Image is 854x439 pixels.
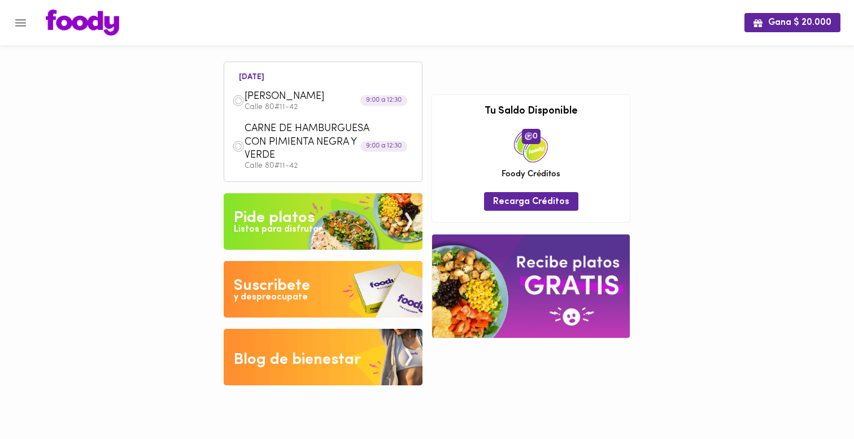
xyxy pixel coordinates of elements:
[232,94,245,107] img: dish.png
[234,223,322,236] div: Listos para disfrutar
[245,123,374,162] span: CARNE DE HAMBURGUESA CON PIMIENTA NEGRA Y VERDE
[234,207,315,229] div: Pide platos
[245,162,414,170] p: Calle 80#11-42
[230,71,273,81] li: [DATE]
[441,106,621,118] h3: Tu Saldo Disponible
[788,373,843,428] iframe: Messagebird Livechat Widget
[753,18,831,28] span: Gana $ 20.000
[245,103,414,111] p: Calle 80#11-42
[360,141,407,152] div: 9:00 a 12:30
[502,168,560,180] span: Foody Créditos
[7,9,34,37] button: Menu
[46,10,119,36] img: logo.png
[514,129,548,163] img: credits-package.png
[234,349,361,371] div: Blog de bienestar
[525,132,533,140] img: foody-creditos.png
[224,193,422,250] img: Pide un Platos
[234,291,308,304] div: y despreocupate
[234,275,310,297] div: Suscribete
[484,192,578,211] button: Recarga Créditos
[360,95,407,106] div: 9:00 a 12:30
[744,13,840,32] button: Gana $ 20.000
[224,261,422,318] img: Disfruta bajar de peso
[245,90,374,103] span: [PERSON_NAME]
[522,129,541,144] span: 0
[224,329,422,385] img: Blog de bienestar
[432,234,630,338] img: referral-banner.png
[493,197,569,207] span: Recarga Créditos
[232,140,245,153] img: dish.png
